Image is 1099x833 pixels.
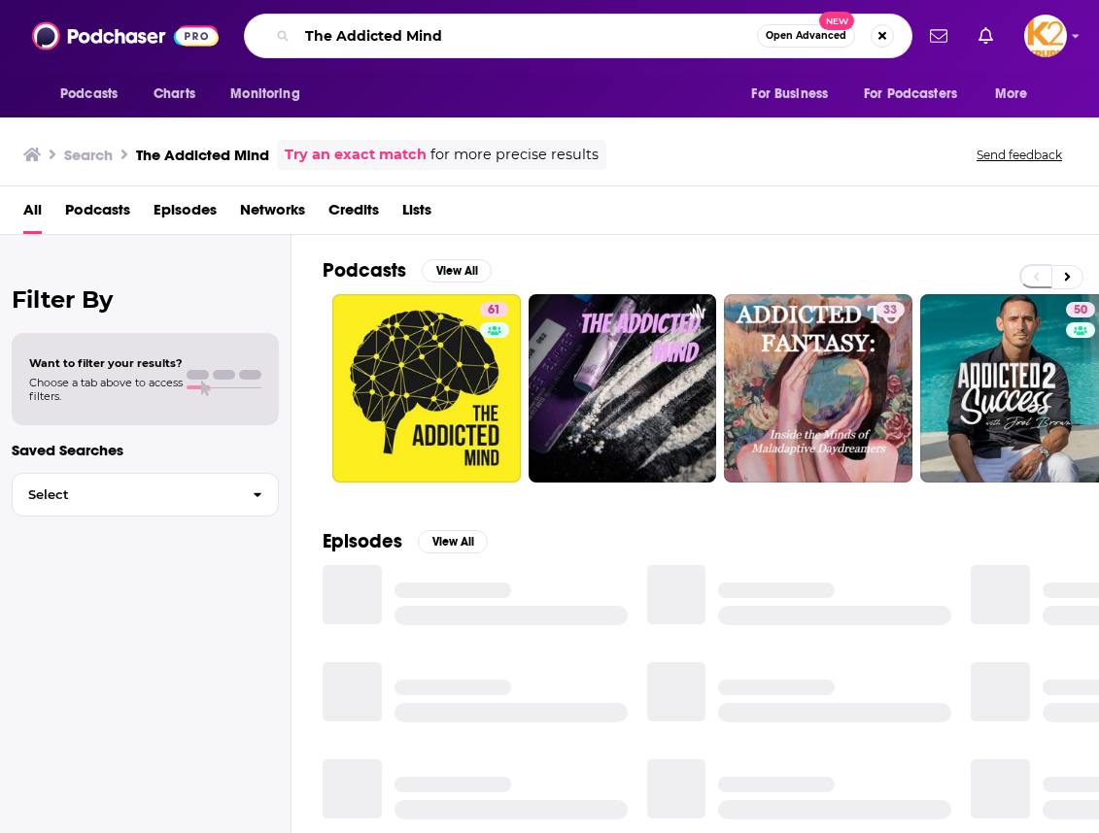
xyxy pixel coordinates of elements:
[864,81,957,108] span: For Podcasters
[297,20,757,51] input: Search podcasts, credits, & more...
[323,529,488,553] a: EpisodesView All
[60,81,118,108] span: Podcasts
[323,258,492,283] a: PodcastsView All
[32,17,219,54] img: Podchaser - Follow, Share and Rate Podcasts
[995,81,1028,108] span: More
[154,194,217,234] a: Episodes
[64,146,113,164] h3: Search
[47,76,143,113] button: open menu
[488,301,500,320] span: 61
[12,285,279,314] h2: Filter By
[65,194,130,234] a: Podcasts
[819,12,854,30] span: New
[418,530,488,553] button: View All
[154,81,195,108] span: Charts
[323,258,406,283] h2: Podcasts
[738,76,852,113] button: open menu
[422,259,492,283] button: View All
[29,356,183,370] span: Want to filter your results?
[12,441,279,459] p: Saved Searches
[23,194,42,234] a: All
[1066,302,1095,317] a: 50
[851,76,985,113] button: open menu
[757,24,855,48] button: Open AdvancedNew
[402,194,431,234] a: Lists
[244,14,912,58] div: Search podcasts, credits, & more...
[724,294,912,483] a: 33
[285,144,427,166] a: Try an exact match
[328,194,379,234] a: Credits
[1074,301,1087,320] span: 50
[430,144,599,166] span: for more precise results
[323,529,402,553] h2: Episodes
[1024,15,1067,57] button: Show profile menu
[217,76,325,113] button: open menu
[12,473,279,516] button: Select
[240,194,305,234] a: Networks
[29,376,183,403] span: Choose a tab above to access filters.
[480,302,508,317] a: 61
[971,147,1068,163] button: Send feedback
[766,31,846,41] span: Open Advanced
[876,302,905,317] a: 33
[1024,15,1067,57] span: Logged in as K2Krupp
[971,19,1001,52] a: Show notifications dropdown
[332,294,521,483] a: 61
[883,301,897,320] span: 33
[922,19,955,52] a: Show notifications dropdown
[141,76,207,113] a: Charts
[751,81,828,108] span: For Business
[230,81,299,108] span: Monitoring
[1024,15,1067,57] img: User Profile
[13,488,237,501] span: Select
[981,76,1052,113] button: open menu
[136,146,269,164] h3: The Addicted Mind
